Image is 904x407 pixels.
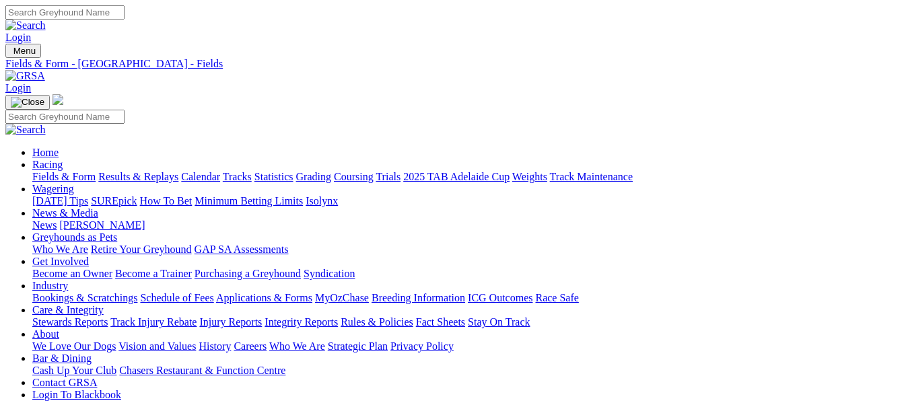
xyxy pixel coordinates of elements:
[32,340,116,352] a: We Love Our Dogs
[5,95,50,110] button: Toggle navigation
[328,340,388,352] a: Strategic Plan
[5,20,46,32] img: Search
[512,171,547,182] a: Weights
[140,292,213,303] a: Schedule of Fees
[32,244,899,256] div: Greyhounds as Pets
[118,340,196,352] a: Vision and Values
[32,159,63,170] a: Racing
[315,292,369,303] a: MyOzChase
[5,44,41,58] button: Toggle navigation
[223,171,252,182] a: Tracks
[32,280,68,291] a: Industry
[416,316,465,328] a: Fact Sheets
[5,110,125,124] input: Search
[234,340,267,352] a: Careers
[372,292,465,303] a: Breeding Information
[13,46,36,56] span: Menu
[195,195,303,207] a: Minimum Betting Limits
[304,268,355,279] a: Syndication
[32,171,96,182] a: Fields & Form
[32,256,89,267] a: Get Involved
[334,171,374,182] a: Coursing
[32,328,59,340] a: About
[32,304,104,316] a: Care & Integrity
[115,268,192,279] a: Become a Trainer
[140,195,193,207] a: How To Bet
[5,32,31,43] a: Login
[32,353,92,364] a: Bar & Dining
[32,316,108,328] a: Stewards Reports
[110,316,197,328] a: Track Injury Rebate
[376,171,401,182] a: Trials
[195,244,289,255] a: GAP SA Assessments
[32,268,899,280] div: Get Involved
[5,124,46,136] img: Search
[5,5,125,20] input: Search
[195,268,301,279] a: Purchasing a Greyhound
[119,365,285,376] a: Chasers Restaurant & Function Centre
[32,389,121,400] a: Login To Blackbook
[265,316,338,328] a: Integrity Reports
[32,195,88,207] a: [DATE] Tips
[91,195,137,207] a: SUREpick
[5,70,45,82] img: GRSA
[390,340,454,352] a: Privacy Policy
[181,171,220,182] a: Calendar
[32,292,899,304] div: Industry
[32,171,899,183] div: Racing
[5,58,899,70] a: Fields & Form - [GEOGRAPHIC_DATA] - Fields
[468,316,530,328] a: Stay On Track
[32,365,899,377] div: Bar & Dining
[216,292,312,303] a: Applications & Forms
[53,94,63,105] img: logo-grsa-white.png
[32,377,97,388] a: Contact GRSA
[254,171,293,182] a: Statistics
[32,219,899,231] div: News & Media
[11,97,44,108] img: Close
[32,183,74,194] a: Wagering
[98,171,178,182] a: Results & Replays
[32,316,899,328] div: Care & Integrity
[306,195,338,207] a: Isolynx
[91,244,192,255] a: Retire Your Greyhound
[32,365,116,376] a: Cash Up Your Club
[59,219,145,231] a: [PERSON_NAME]
[32,340,899,353] div: About
[32,207,98,219] a: News & Media
[341,316,413,328] a: Rules & Policies
[296,171,331,182] a: Grading
[32,231,117,243] a: Greyhounds as Pets
[269,340,325,352] a: Who We Are
[32,292,137,303] a: Bookings & Scratchings
[32,268,112,279] a: Become an Owner
[32,244,88,255] a: Who We Are
[5,82,31,94] a: Login
[550,171,633,182] a: Track Maintenance
[199,316,262,328] a: Injury Reports
[199,340,231,352] a: History
[32,195,899,207] div: Wagering
[403,171,510,182] a: 2025 TAB Adelaide Cup
[535,292,578,303] a: Race Safe
[32,219,57,231] a: News
[32,147,59,158] a: Home
[468,292,532,303] a: ICG Outcomes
